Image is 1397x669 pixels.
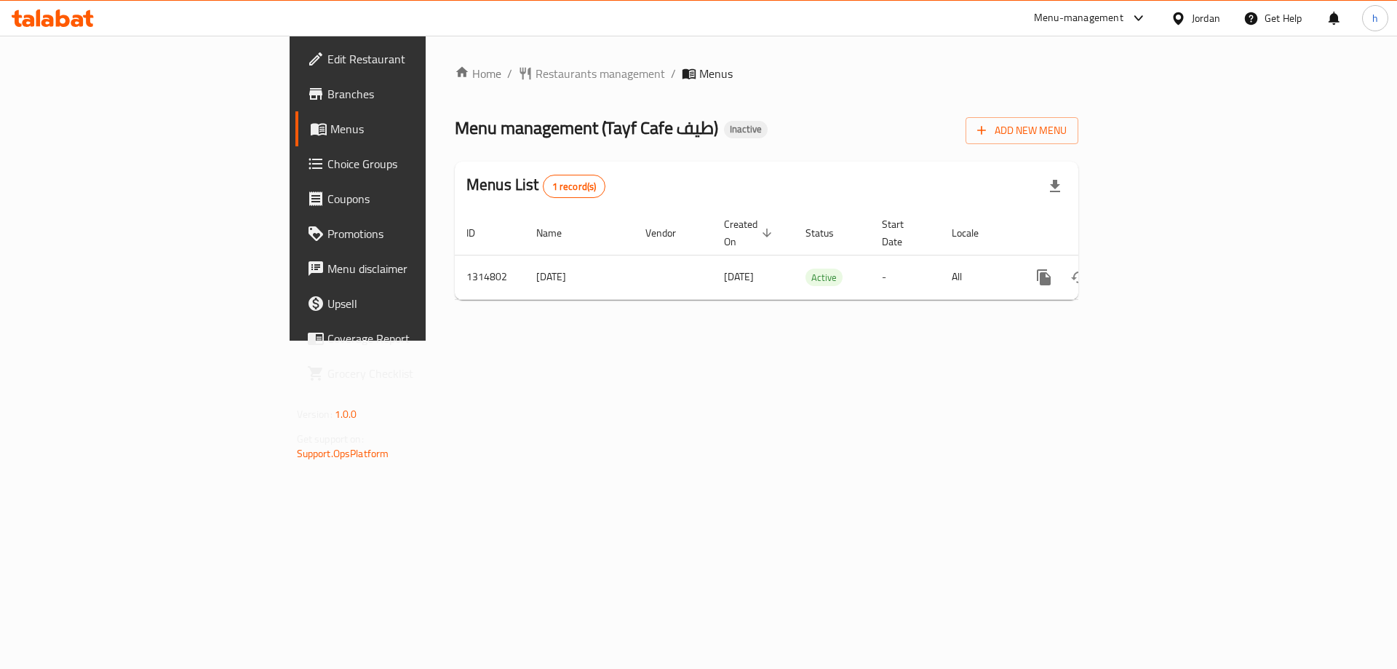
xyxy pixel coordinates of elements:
[327,295,512,312] span: Upsell
[335,405,357,424] span: 1.0.0
[1015,211,1178,256] th: Actions
[699,65,733,82] span: Menus
[724,121,768,138] div: Inactive
[1062,260,1096,295] button: Change Status
[543,175,606,198] div: Total records count
[455,111,718,144] span: Menu management ( Tayf Cafe طيف )
[882,215,923,250] span: Start Date
[966,117,1078,144] button: Add New Menu
[1034,9,1123,27] div: Menu-management
[525,255,634,299] td: [DATE]
[1192,10,1220,26] div: Jordan
[330,120,512,138] span: Menus
[295,251,523,286] a: Menu disclaimer
[295,146,523,181] a: Choice Groups
[327,365,512,382] span: Grocery Checklist
[544,180,605,194] span: 1 record(s)
[952,224,998,242] span: Locale
[327,50,512,68] span: Edit Restaurant
[1027,260,1062,295] button: more
[327,330,512,347] span: Coverage Report
[327,190,512,207] span: Coupons
[327,85,512,103] span: Branches
[295,111,523,146] a: Menus
[297,429,364,448] span: Get support on:
[327,260,512,277] span: Menu disclaimer
[295,216,523,251] a: Promotions
[295,181,523,216] a: Coupons
[724,267,754,286] span: [DATE]
[724,123,768,135] span: Inactive
[724,215,776,250] span: Created On
[940,255,1015,299] td: All
[455,65,1078,82] nav: breadcrumb
[1372,10,1378,26] span: h
[645,224,695,242] span: Vendor
[536,65,665,82] span: Restaurants management
[295,356,523,391] a: Grocery Checklist
[295,321,523,356] a: Coverage Report
[327,155,512,173] span: Choice Groups
[327,225,512,242] span: Promotions
[297,444,389,463] a: Support.OpsPlatform
[466,224,494,242] span: ID
[297,405,333,424] span: Version:
[455,211,1178,300] table: enhanced table
[536,224,581,242] span: Name
[671,65,676,82] li: /
[977,122,1067,140] span: Add New Menu
[805,224,853,242] span: Status
[805,269,843,286] div: Active
[805,269,843,286] span: Active
[295,286,523,321] a: Upsell
[295,41,523,76] a: Edit Restaurant
[295,76,523,111] a: Branches
[1038,169,1072,204] div: Export file
[870,255,940,299] td: -
[518,65,665,82] a: Restaurants management
[466,174,605,198] h2: Menus List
